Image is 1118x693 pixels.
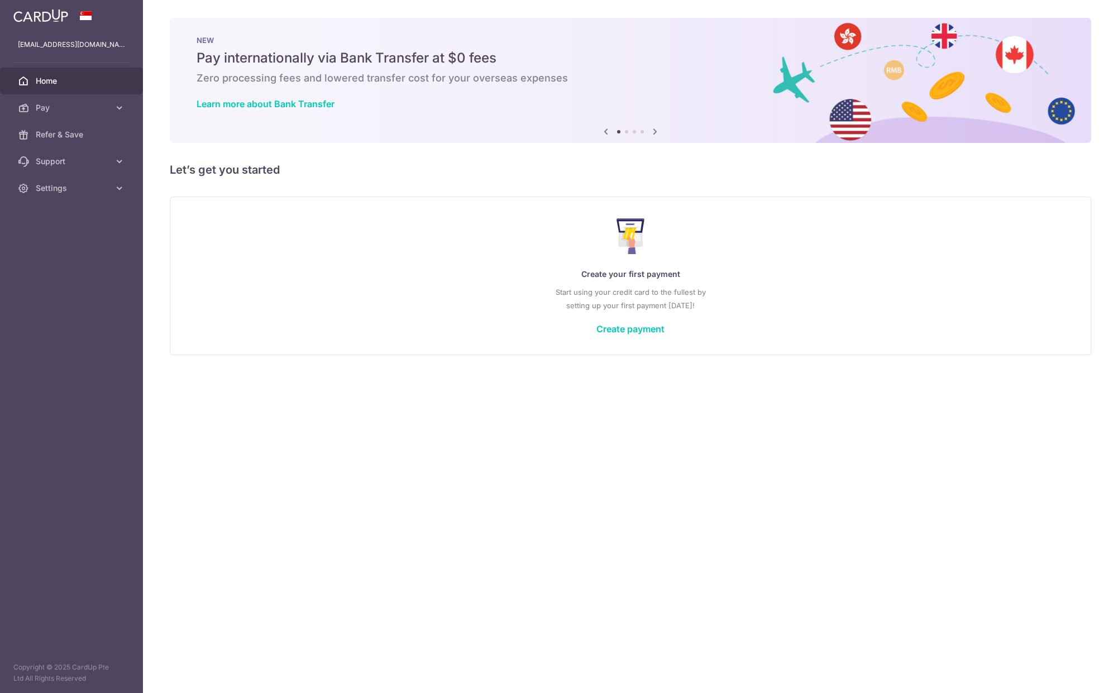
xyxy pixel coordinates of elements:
[197,71,1064,85] h6: Zero processing fees and lowered transfer cost for your overseas expenses
[170,18,1091,143] img: Bank transfer banner
[18,39,125,50] p: [EMAIL_ADDRESS][DOMAIN_NAME]
[617,218,645,254] img: Make Payment
[197,36,1064,45] p: NEW
[596,323,665,334] a: Create payment
[36,183,109,194] span: Settings
[13,9,68,22] img: CardUp
[197,49,1064,67] h5: Pay internationally via Bank Transfer at $0 fees
[36,102,109,113] span: Pay
[197,98,335,109] a: Learn more about Bank Transfer
[193,267,1068,281] p: Create your first payment
[36,156,109,167] span: Support
[193,285,1068,312] p: Start using your credit card to the fullest by setting up your first payment [DATE]!
[36,129,109,140] span: Refer & Save
[36,75,109,87] span: Home
[170,161,1091,179] h5: Let’s get you started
